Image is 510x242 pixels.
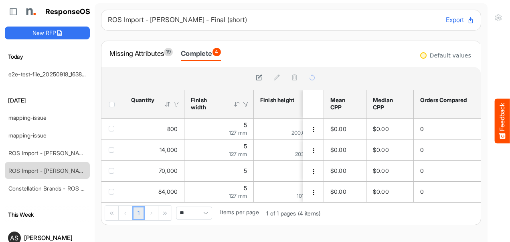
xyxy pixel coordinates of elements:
[495,99,510,144] button: Feedback
[242,100,249,108] div: Filter Icon
[420,188,424,195] span: 0
[160,146,178,153] span: 14,000
[22,4,38,20] img: Northell
[291,129,319,136] span: 200.03 mm
[446,15,474,25] button: Export
[420,167,424,174] span: 0
[145,206,158,220] div: Go to next page
[8,114,47,121] a: mapping-issue
[184,181,254,202] td: 5 is template cell Column Header httpsnorthellcomontologiesmapping-rulesmeasurementhasfinishsizew...
[101,203,324,225] div: Pager Container
[159,167,178,174] span: 70,000
[131,96,154,104] div: Quantity
[229,193,247,199] span: 127 mm
[125,139,184,160] td: 14000 is template cell Column Header httpsnorthellcomontologiesmapping-rulesorderhasquantity
[8,71,95,78] a: e2e-test-file_20250918_163829 (1)
[303,160,325,181] td: 18e17628-feea-49ab-a1fa-d4213343b30f is template cell Column Header
[125,181,184,202] td: 84000 is template cell Column Header httpsnorthellcomontologiesmapping-rulesorderhasquantity
[373,146,389,153] span: $0.00
[254,160,326,181] td: 200 is template cell Column Header httpsnorthellcomontologiesmapping-rulesmeasurementhasfinishsiz...
[366,181,414,202] td: $0.00 is template cell Column Header median-cpp
[309,147,318,155] button: dropdownbutton
[244,167,247,174] span: 5
[167,125,178,132] span: 800
[303,139,325,160] td: 1c24213b-8aaf-482f-9781-aced5a5eb95e is template cell Column Header
[45,8,91,16] h1: ResponseOS
[184,160,254,181] td: 5 is template cell Column Header httpsnorthellcomontologiesmapping-rulesmeasurementhasfinishsizew...
[420,125,424,132] span: 0
[297,193,319,199] span: 101.6 mm
[125,119,184,139] td: 800 is template cell Column Header httpsnorthellcomontologiesmapping-rulesorderhasquantity
[101,119,125,139] td: checkbox
[324,139,366,160] td: $0.00 is template cell Column Header mean-cpp
[420,96,468,104] div: Orders Compared
[119,206,132,220] div: Go to previous page
[5,210,90,219] h6: This Week
[373,96,405,111] div: Median CPP
[108,16,439,23] h6: ROS Import - [PERSON_NAME] - Final (short)
[266,210,296,217] span: 1 of 1 pages
[8,132,47,139] a: mapping-issue
[309,168,318,176] button: dropdownbutton
[109,48,173,59] div: Missing Attributes
[330,167,346,174] span: $0.00
[324,160,366,181] td: $0.00 is template cell Column Header mean-cpp
[132,206,145,221] a: Page 1 of 1 Pages
[10,235,18,241] span: AS
[176,207,212,219] span: Pagerdropdown
[366,119,414,139] td: $0.00 is template cell Column Header median-cpp
[181,48,221,59] div: Complete
[330,96,357,111] div: Mean CPP
[244,185,247,191] span: 5
[8,185,96,192] a: Constellation Brands - ROS prices
[244,143,247,150] span: 5
[373,167,389,174] span: $0.00
[158,188,178,195] span: 84,000
[5,27,90,39] button: New RFP
[373,188,389,195] span: $0.00
[229,129,247,136] span: 127 mm
[309,189,318,197] button: dropdownbutton
[254,139,326,160] td: 8 is template cell Column Header httpsnorthellcomontologiesmapping-rulesmeasurementhasfinishsizeh...
[5,52,90,61] h6: Today
[366,139,414,160] td: $0.00 is template cell Column Header median-cpp
[229,151,247,157] span: 127 mm
[366,160,414,181] td: $0.00 is template cell Column Header median-cpp
[24,235,87,241] div: [PERSON_NAME]
[184,119,254,139] td: 5 is template cell Column Header httpsnorthellcomontologiesmapping-rulesmeasurementhasfinishsizew...
[303,119,325,139] td: 02e69e4d-4d83-4265-b4ef-21ec6b7e2802 is template cell Column Header
[125,160,184,181] td: 70000 is template cell Column Header httpsnorthellcomontologiesmapping-rulesorderhasquantity
[298,210,320,217] span: (4 items)
[105,206,119,220] div: Go to first page
[414,160,477,181] td: 0 is template cell Column Header orders-compared
[260,96,295,104] div: Finish height
[184,139,254,160] td: 5 is template cell Column Header httpsnorthellcomontologiesmapping-rulesmeasurementhasfinishsizew...
[330,188,346,195] span: $0.00
[330,125,346,132] span: $0.00
[254,181,326,202] td: 4 is template cell Column Header httpsnorthellcomontologiesmapping-rulesmeasurementhasfinishsizeh...
[295,151,319,157] span: 203.2 mm
[373,125,389,132] span: $0.00
[158,206,172,220] div: Go to last page
[173,100,180,108] div: Filter Icon
[191,96,223,111] div: Finish width
[244,121,247,128] span: 5
[414,181,477,202] td: 0 is template cell Column Header orders-compared
[8,167,125,174] a: ROS Import - [PERSON_NAME] - Final (short)
[324,119,366,139] td: $0.00 is template cell Column Header mean-cpp
[5,96,90,105] h6: [DATE]
[212,48,221,56] span: 4
[101,90,125,118] th: Header checkbox
[420,146,424,153] span: 0
[414,119,477,139] td: 0 is template cell Column Header orders-compared
[164,48,173,56] span: 19
[414,139,477,160] td: 0 is template cell Column Header orders-compared
[8,150,125,156] a: ROS Import - [PERSON_NAME] - Final (short)
[324,181,366,202] td: $0.00 is template cell Column Header mean-cpp
[309,125,318,133] button: dropdownbutton
[101,139,125,160] td: checkbox
[430,53,471,58] div: Default values
[330,146,346,153] span: $0.00
[303,181,325,202] td: 8e35523f-17e9-4274-a8b9-dbc9c9649b98 is template cell Column Header
[220,209,259,215] span: Items per page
